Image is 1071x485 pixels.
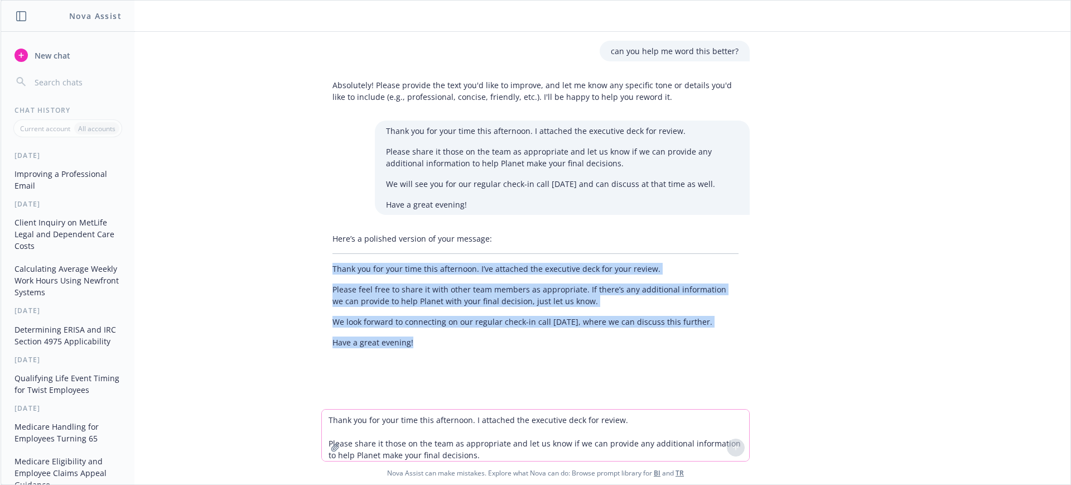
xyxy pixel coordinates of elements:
[386,178,739,190] p: We will see you for our regular check-in call [DATE] and can discuss at that time as well.
[1,199,134,209] div: [DATE]
[69,10,122,22] h1: Nova Assist
[1,355,134,364] div: [DATE]
[20,124,70,133] p: Current account
[10,165,126,195] button: Improving a Professional Email
[5,462,1066,484] span: Nova Assist can make mistakes. Explore what Nova can do: Browse prompt library for and
[332,263,739,275] p: Thank you for your time this afternoon. I’ve attached the executive deck for your review.
[10,369,126,399] button: Qualifying Life Event Timing for Twist Employees
[386,125,739,137] p: Thank you for your time this afternoon. I attached the executive deck for review.
[32,74,121,90] input: Search chats
[10,213,126,255] button: Client Inquiry on MetLife Legal and Dependent Care Costs
[32,50,70,61] span: New chat
[332,79,739,103] p: Absolutely! Please provide the text you'd like to improve, and let me know any specific tone or d...
[654,468,660,478] a: BI
[10,417,126,448] button: Medicare Handling for Employees Turning 65
[332,233,739,244] p: Here’s a polished version of your message:
[1,306,134,315] div: [DATE]
[1,105,134,115] div: Chat History
[78,124,115,133] p: All accounts
[10,260,126,301] button: Calculating Average Weekly Work Hours Using Newfront Systems
[386,146,739,169] p: Please share it those on the team as appropriate and let us know if we can provide any additional...
[332,316,739,328] p: We look forward to connecting on our regular check-in call [DATE], where we can discuss this furt...
[1,151,134,160] div: [DATE]
[332,337,739,348] p: Have a great evening!
[676,468,684,478] a: TR
[10,45,126,65] button: New chat
[386,199,739,210] p: Have a great evening!
[332,284,739,307] p: Please feel free to share it with other team members as appropriate. If there’s any additional in...
[611,45,739,57] p: can you help me word this better?
[1,404,134,413] div: [DATE]
[10,320,126,350] button: Determining ERISA and IRC Section 4975 Applicability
